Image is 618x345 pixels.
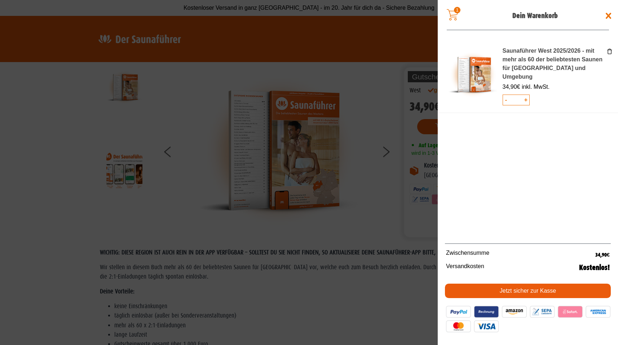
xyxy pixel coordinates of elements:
[503,48,602,80] a: Saunaführer West 2025/2026 - mit mehr als 60 der beliebtesten Saunen für [GEOGRAPHIC_DATA] und Um...
[449,51,497,99] img: Saunaführer West 2025/2026 - mit mehr als 60 der beliebtesten Saunen für Nordrhein-Westfalen und ...
[503,84,520,90] bdi: 34,90
[579,262,610,273] span: Kostenlos!
[470,10,600,21] span: Dein Warenkorb
[446,249,595,260] span: Zwischensumme
[523,95,529,105] span: +
[522,84,549,90] span: inkl. MwSt.
[595,252,610,258] bdi: 34,90
[503,95,509,105] span: -
[607,252,610,258] span: €
[454,7,460,13] span: 1
[517,84,520,90] span: €
[445,284,611,298] a: Jetzt sicher zur Kasse
[446,262,579,273] span: Versandkosten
